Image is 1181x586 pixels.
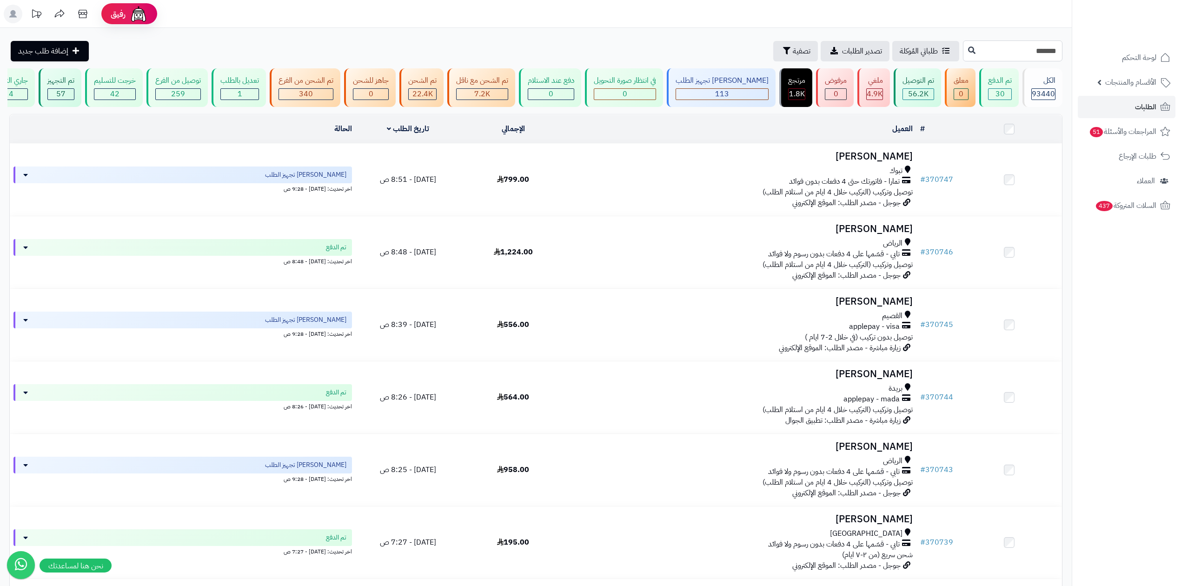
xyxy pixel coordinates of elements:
[920,392,925,403] span: #
[268,68,342,107] a: تم الشحن من الفرع 340
[1078,120,1175,143] a: المراجعات والأسئلة51
[210,68,268,107] a: تعديل بالطلب 1
[920,537,925,548] span: #
[842,46,882,57] span: تصدير الطلبات
[920,123,925,134] a: #
[13,546,352,556] div: اخر تحديث: [DATE] - 7:27 ص
[763,186,913,198] span: توصيل وتركيب (التركيب خلال 4 ايام من استلام الطلب)
[805,332,913,343] span: توصيل بدون تركيب (في خلال 2-7 ايام )
[13,183,352,193] div: اخر تحديث: [DATE] - 9:28 ص
[326,388,346,397] span: تم الدفع
[834,88,838,100] span: 0
[883,238,902,249] span: الرياض
[398,68,445,107] a: تم الشحن 22.4K
[279,89,333,100] div: 340
[792,270,901,281] span: جوجل - مصدر الطلب: الموقع الإلكتروني
[849,321,900,332] span: applepay - visa
[570,224,913,234] h3: [PERSON_NAME]
[763,477,913,488] span: توصيل وتركيب (التركيب خلال 4 ايام من استلام الطلب)
[353,89,388,100] div: 0
[238,88,242,100] span: 1
[497,319,529,330] span: 556.00
[920,319,953,330] a: #370745
[1089,125,1156,138] span: المراجعات والأسئلة
[1032,88,1055,100] span: 93440
[145,68,210,107] a: توصيل من الفرع 259
[221,89,259,100] div: 1
[570,369,913,380] h3: [PERSON_NAME]
[11,41,89,61] a: إضافة طلب جديد
[773,41,818,61] button: تصفية
[676,89,768,100] div: 113
[768,466,900,477] span: تابي - قسّمها على 4 دفعات بدون رسوم ولا فوائد
[789,176,900,187] span: تمارا - فاتورتك حتى 4 دفعات بدون فوائد
[768,249,900,260] span: تابي - قسّمها على 4 دفعات بدون رسوم ولا فوائد
[920,246,925,258] span: #
[977,68,1021,107] a: تم الدفع 30
[47,75,74,86] div: تم التجهيز
[56,88,66,100] span: 57
[380,246,436,258] span: [DATE] - 8:48 ص
[908,88,929,100] span: 56.2K
[594,75,656,86] div: في انتظار صورة التحويل
[110,88,119,100] span: 42
[954,89,968,100] div: 0
[842,549,913,560] span: شحن سريع (من ٢-٧ ايام)
[13,328,352,338] div: اخر تحديث: [DATE] - 9:28 ص
[326,243,346,252] span: تم الدفع
[570,151,913,162] h3: [PERSON_NAME]
[1135,100,1156,113] span: الطلبات
[889,383,902,394] span: بريدة
[380,319,436,330] span: [DATE] - 8:39 ص
[279,75,333,86] div: تم الشحن من الفرع
[494,246,533,258] span: 1,224.00
[497,464,529,475] span: 958.00
[594,89,656,100] div: 0
[902,75,934,86] div: تم التوصيل
[920,319,925,330] span: #
[380,464,436,475] span: [DATE] - 8:25 ص
[497,174,529,185] span: 799.00
[785,415,901,426] span: زيارة مباشرة - مصدر الطلب: تطبيق الجوال
[866,75,883,86] div: ملغي
[171,88,185,100] span: 259
[988,75,1012,86] div: تم الدفع
[265,170,346,180] span: [PERSON_NAME] تجهيز الطلب
[570,441,913,452] h3: [PERSON_NAME]
[763,404,913,415] span: توصيل وتركيب (التركيب خلال 4 ايام من استلام الطلب)
[789,89,805,100] div: 1784
[825,89,846,100] div: 0
[111,8,126,20] span: رفيق
[94,75,136,86] div: خرجت للتسليم
[94,89,135,100] div: 42
[920,464,953,475] a: #370743
[889,166,902,176] span: تبوك
[353,75,389,86] div: جاهز للشحن
[1090,127,1103,137] span: 51
[830,528,902,539] span: [GEOGRAPHIC_DATA]
[1031,75,1055,86] div: الكل
[1137,174,1155,187] span: العملاء
[380,174,436,185] span: [DATE] - 8:51 ص
[412,88,433,100] span: 22.4K
[1118,24,1172,43] img: logo-2.png
[920,246,953,258] a: #370746
[715,88,729,100] span: 113
[676,75,769,86] div: [PERSON_NAME] تجهيز الطلب
[779,342,901,353] span: زيارة مباشرة - مصدر الطلب: الموقع الإلكتروني
[789,88,805,100] span: 1.8K
[920,174,925,185] span: #
[409,89,436,100] div: 22427
[665,68,777,107] a: [PERSON_NAME] تجهيز الطلب 113
[793,46,810,57] span: تصفية
[220,75,259,86] div: تعديل بالطلب
[517,68,583,107] a: دفع عند الاستلام 0
[954,75,969,86] div: معلق
[9,88,13,100] span: 4
[583,68,665,107] a: في انتظار صورة التحويل 0
[1122,51,1156,64] span: لوحة التحكم
[474,88,490,100] span: 7.2K
[334,123,352,134] a: الحالة
[387,123,429,134] a: تاريخ الطلب
[867,89,882,100] div: 4939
